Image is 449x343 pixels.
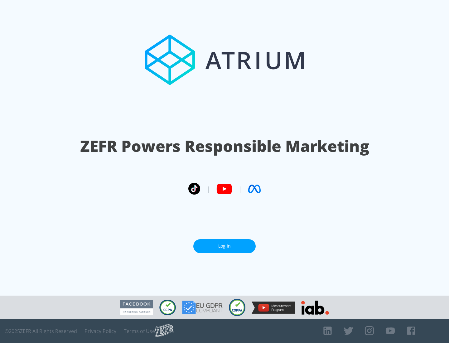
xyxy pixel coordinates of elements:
img: GDPR Compliant [182,301,223,314]
a: Terms of Use [124,328,155,334]
img: Facebook Marketing Partner [120,300,153,316]
span: © 2025 ZEFR All Rights Reserved [5,328,77,334]
span: | [206,184,210,194]
img: IAB [301,301,329,315]
h1: ZEFR Powers Responsible Marketing [80,135,369,157]
a: Privacy Policy [84,328,116,334]
img: COPPA Compliant [229,299,245,316]
span: | [238,184,242,194]
a: Log In [193,239,256,253]
img: YouTube Measurement Program [252,302,295,314]
img: CCPA Compliant [159,300,176,315]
